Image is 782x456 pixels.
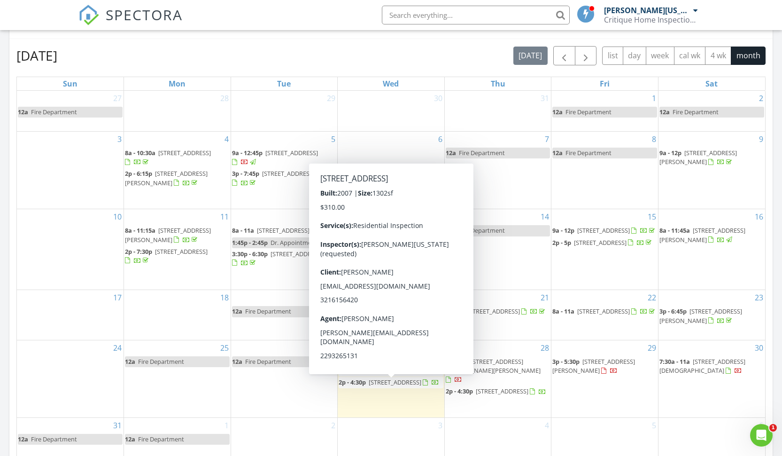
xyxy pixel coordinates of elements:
button: [DATE] [513,47,548,65]
td: Go to August 3, 2025 [17,132,124,209]
span: Fire Department [352,226,398,235]
td: Go to August 18, 2025 [124,290,231,340]
span: 9a - 12p [552,226,574,235]
a: 9a - 12p [STREET_ADDRESS] [552,225,657,236]
a: Go to August 14, 2025 [539,209,551,224]
a: 9a - 12p [STREET_ADDRESS][PERSON_NAME] [659,148,764,168]
span: [STREET_ADDRESS] [257,226,310,235]
a: Thursday [489,77,507,90]
span: 8a - 10:30a [125,149,155,157]
a: 3p - 5:30p [STREET_ADDRESS][PERSON_NAME] [552,356,657,377]
a: Go to August 29, 2025 [646,340,658,355]
span: [STREET_ADDRESS] [476,387,528,395]
td: Go to August 11, 2025 [124,209,231,290]
a: 2p - 6:15p [STREET_ADDRESS][PERSON_NAME] [125,169,208,187]
a: 8a - 10:30a [STREET_ADDRESS] [125,148,230,168]
span: [STREET_ADDRESS][PERSON_NAME] [659,149,737,166]
span: 12a [125,357,135,366]
span: [STREET_ADDRESS] [265,149,318,157]
span: 7:30a - 11a [659,357,690,366]
td: Go to August 28, 2025 [444,340,551,417]
span: 8a - 11:15a [125,226,155,235]
a: 9a - 12p [STREET_ADDRESS][PERSON_NAME] [659,149,737,166]
h2: [DATE] [16,46,57,65]
a: 9a - 12:45p [STREET_ADDRESS] [232,148,337,168]
td: Go to August 1, 2025 [551,91,658,132]
a: Go to July 29, 2025 [325,91,337,106]
span: [STREET_ADDRESS] [577,307,630,315]
a: 3:30p - 6:30p [STREET_ADDRESS] [232,249,337,269]
span: Fire Department [138,357,184,366]
a: Go to August 28, 2025 [539,340,551,355]
a: Go to August 4, 2025 [223,132,231,147]
a: Go to September 6, 2025 [757,418,765,433]
a: Go to August 8, 2025 [650,132,658,147]
span: 2p - 4:30p [339,378,366,386]
span: Fire Department [673,108,719,116]
span: Fire Department [565,149,612,157]
a: Go to August 17, 2025 [111,290,124,305]
span: 3:30p - 6:30p [232,250,268,258]
td: Go to August 4, 2025 [124,132,231,209]
span: 12a [125,435,135,443]
button: list [602,47,623,65]
td: Go to August 16, 2025 [658,209,765,290]
span: [STREET_ADDRESS] [271,250,323,258]
td: Go to August 12, 2025 [231,209,338,290]
span: 9a - 11:30a [339,357,369,366]
a: 8a - 11:15a [STREET_ADDRESS][PERSON_NAME] [125,225,230,245]
span: [STREET_ADDRESS] [467,307,520,315]
a: Go to August 19, 2025 [325,290,337,305]
button: day [623,47,646,65]
a: Wednesday [381,77,401,90]
a: Go to August 27, 2025 [432,340,444,355]
a: Go to August 1, 2025 [650,91,658,106]
a: 3p - 7:45p [STREET_ADDRESS] [232,169,315,187]
img: The Best Home Inspection Software - Spectora [78,5,99,25]
span: 3p - 5:30p [552,357,580,366]
a: 2p - 5p [STREET_ADDRESS] [552,238,653,247]
span: 12a [659,108,670,116]
a: Go to September 3, 2025 [436,418,444,433]
div: [PERSON_NAME][US_STATE] [604,6,691,15]
a: 8a - 11a [STREET_ADDRESS] [552,306,657,317]
span: 9a - 12:45p [232,149,263,157]
a: Go to August 22, 2025 [646,290,658,305]
a: 2p - 5p [STREET_ADDRESS] [552,237,657,249]
td: Go to August 17, 2025 [17,290,124,340]
button: month [731,47,766,65]
span: 12a [232,307,242,315]
span: [STREET_ADDRESS] [577,226,630,235]
span: 12a [446,149,456,157]
a: 3:30p - 6:30p [STREET_ADDRESS] [232,250,323,267]
a: Go to September 1, 2025 [223,418,231,433]
span: 8a - 11a [552,307,574,315]
a: 2p - 5p [STREET_ADDRESS] [446,307,547,315]
td: Go to August 23, 2025 [658,290,765,340]
a: 2p - 4:30p [STREET_ADDRESS] [339,378,439,386]
a: 9a - 12:45p [STREET_ADDRESS] [232,149,318,166]
span: 9a - 12p [659,149,681,157]
a: 2p - 7:30p [STREET_ADDRESS] [125,247,208,265]
a: 2p - 5p [STREET_ADDRESS] [446,306,550,317]
a: 3p - 5:30p [STREET_ADDRESS][PERSON_NAME] [552,357,635,375]
span: Dr. Appointment [271,238,317,247]
span: 2p - 5p [446,307,465,315]
a: 3p - 6:45p [STREET_ADDRESS][PERSON_NAME] [659,307,742,324]
a: Go to August 12, 2025 [325,209,337,224]
a: Go to September 4, 2025 [543,418,551,433]
span: 2p - 6:15p [125,169,152,178]
span: [STREET_ADDRESS] [369,307,421,315]
span: [STREET_ADDRESS][PERSON_NAME] [552,357,635,375]
span: 12a [552,108,563,116]
a: Go to August 6, 2025 [436,132,444,147]
a: Friday [598,77,612,90]
span: [STREET_ADDRESS][PERSON_NAME] [659,307,742,324]
td: Go to July 27, 2025 [17,91,124,132]
a: Go to September 2, 2025 [329,418,337,433]
a: Monday [167,77,187,90]
button: Next month [575,46,597,65]
span: 1 [769,424,777,432]
span: Fire Department [565,108,612,116]
a: Go to August 2, 2025 [757,91,765,106]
